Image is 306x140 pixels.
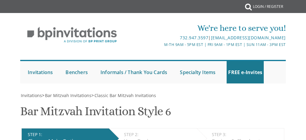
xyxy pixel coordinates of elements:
a: Informals / Thank You Cards [99,61,169,83]
span: > [91,93,156,98]
a: Specialty Items [178,61,217,83]
div: STEP 2: [124,132,193,138]
a: Classic Bar Mitzvah Invitations [94,93,156,98]
span: Bar Mitzvah Invitations [45,93,91,98]
a: Benchers [64,61,89,83]
div: We're here to serve you! [109,22,286,34]
div: M-Th 9am - 5pm EST | Fri 9am - 1pm EST | Sun 11am - 3pm EST [109,41,286,48]
span: Invitations [21,93,42,98]
img: BP Invitation Loft [20,22,124,47]
h1: Bar Mitzvah Invitation Style 6 [20,105,171,122]
div: STEP 3: [212,132,281,138]
a: [EMAIL_ADDRESS][DOMAIN_NAME] [211,35,286,41]
span: > [42,93,91,98]
div: | [109,34,286,41]
a: 732.947.3597 [180,35,208,41]
div: STEP 1: [28,132,106,138]
a: FREE e-Invites [227,61,264,83]
a: Invitations [20,93,42,98]
a: Bar Mitzvah Invitations [44,93,91,98]
a: Invitations [26,61,54,83]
